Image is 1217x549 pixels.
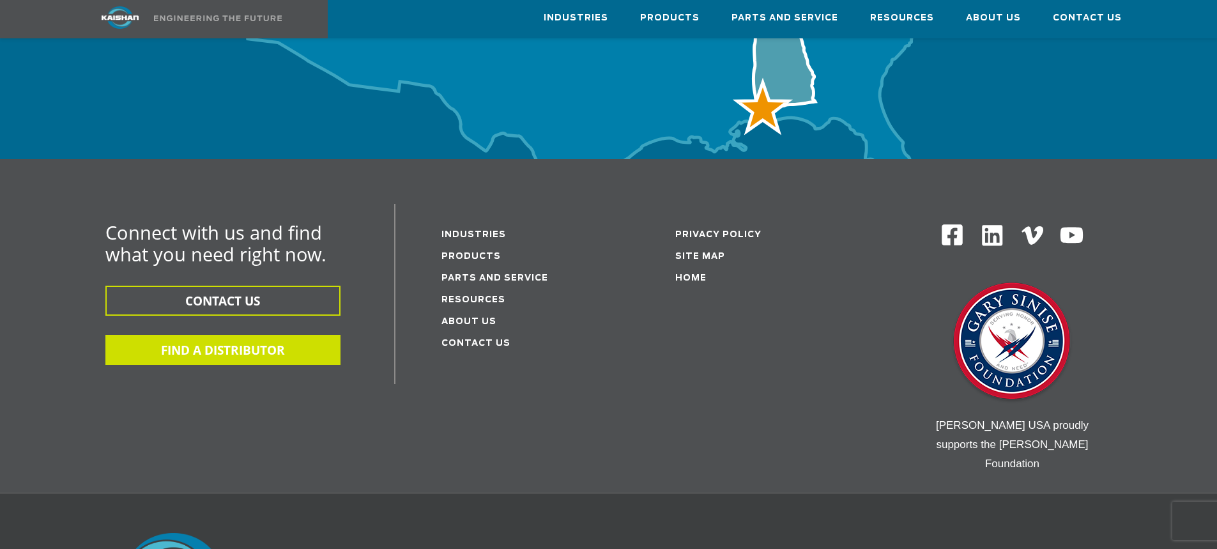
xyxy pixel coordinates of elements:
[441,318,496,326] a: About Us
[441,339,510,348] a: Contact Us
[675,274,707,282] a: Home
[675,252,725,261] a: Site Map
[441,252,501,261] a: Products
[731,11,838,26] span: Parts and Service
[72,6,168,29] img: kaishan logo
[1022,226,1043,245] img: Vimeo
[154,15,282,21] img: Engineering the future
[870,1,934,35] a: Resources
[940,223,964,247] img: Facebook
[441,296,505,304] a: Resources
[544,1,608,35] a: Industries
[731,1,838,35] a: Parts and Service
[1059,223,1084,248] img: Youtube
[640,1,700,35] a: Products
[1053,1,1122,35] a: Contact Us
[948,279,1076,406] img: Gary Sinise Foundation
[936,419,1089,470] span: [PERSON_NAME] USA proudly supports the [PERSON_NAME] Foundation
[966,11,1021,26] span: About Us
[105,286,341,316] button: CONTACT US
[675,231,762,239] a: Privacy Policy
[105,335,341,365] button: FIND A DISTRIBUTOR
[544,11,608,26] span: Industries
[441,274,548,282] a: Parts and service
[870,11,934,26] span: Resources
[980,223,1005,248] img: Linkedin
[640,11,700,26] span: Products
[105,220,326,267] span: Connect with us and find what you need right now.
[966,1,1021,35] a: About Us
[441,231,506,239] a: Industries
[1053,11,1122,26] span: Contact Us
